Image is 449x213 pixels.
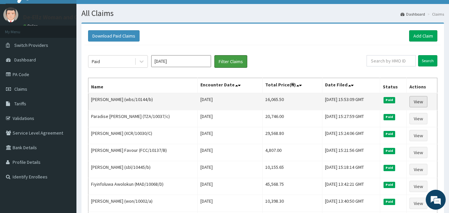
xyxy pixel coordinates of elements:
div: Minimize live chat window [109,3,125,19]
span: We're online! [39,64,92,131]
th: Date Filed [322,78,380,93]
p: De-Ellz Woman and Children Hospital [23,14,119,20]
th: Status [380,78,406,93]
span: Paid [384,131,395,137]
td: [DATE] 13:40:50 GMT [322,195,380,212]
button: Filter Claims [214,55,247,68]
span: Tariffs [14,101,26,107]
a: View [409,181,427,192]
td: [DATE] 15:21:56 GMT [322,144,380,161]
div: Chat with us now [35,37,112,46]
td: [PERSON_NAME] Favour (FCC/10137/B) [88,144,198,161]
a: View [409,113,427,124]
td: [DATE] 15:24:06 GMT [322,127,380,144]
h1: All Claims [81,9,444,18]
span: Dashboard [14,57,36,63]
img: d_794563401_company_1708531726252_794563401 [12,33,27,50]
td: 29,568.80 [262,127,322,144]
span: Paid [384,182,395,188]
td: [PERSON_NAME] (won/10002/a) [88,195,198,212]
a: View [409,130,427,141]
th: Actions [406,78,437,93]
td: Paradise [PERSON_NAME] (TZA/10037/c) [88,110,198,127]
td: [PERSON_NAME] (XCR/10030/C) [88,127,198,144]
span: Paid [384,97,395,103]
th: Total Price(₦) [262,78,322,93]
textarea: Type your message and hit 'Enter' [3,142,127,165]
td: [DATE] [198,178,262,195]
td: [DATE] 15:27:59 GMT [322,110,380,127]
input: Select Month and Year [151,55,211,67]
a: View [409,147,427,158]
a: Online [23,24,39,28]
td: [PERSON_NAME] (sbl/10445/b) [88,161,198,178]
button: Download Paid Claims [88,30,140,42]
li: Claims [426,11,444,17]
td: 16,065.50 [262,93,322,110]
span: Paid [384,165,395,171]
td: [DATE] 15:53:09 GMT [322,93,380,110]
td: [DATE] [198,93,262,110]
td: 20,746.00 [262,110,322,127]
td: [DATE] [198,127,262,144]
td: [DATE] [198,161,262,178]
td: [DATE] [198,195,262,212]
td: 10,398.30 [262,195,322,212]
a: View [409,164,427,175]
span: Paid [384,148,395,154]
td: [DATE] 13:42:21 GMT [322,178,380,195]
td: 4,807.00 [262,144,322,161]
input: Search by HMO ID [367,55,416,66]
td: [DATE] 15:18:14 GMT [322,161,380,178]
td: [PERSON_NAME] (wbs/10144/b) [88,93,198,110]
a: Dashboard [400,11,425,17]
a: View [409,198,427,209]
th: Encounter Date [198,78,262,93]
span: Claims [14,86,27,92]
td: Fiyinfoluwa Awolokun (MAD/10068/D) [88,178,198,195]
td: 10,155.65 [262,161,322,178]
img: User Image [3,7,18,22]
span: Switch Providers [14,42,48,48]
td: [DATE] [198,110,262,127]
a: View [409,96,427,107]
span: Paid [384,114,395,120]
span: Paid [384,199,395,205]
a: Add Claim [409,30,437,42]
div: Paid [92,58,100,65]
td: 45,568.75 [262,178,322,195]
td: [DATE] [198,144,262,161]
th: Name [88,78,198,93]
input: Search [418,55,437,66]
